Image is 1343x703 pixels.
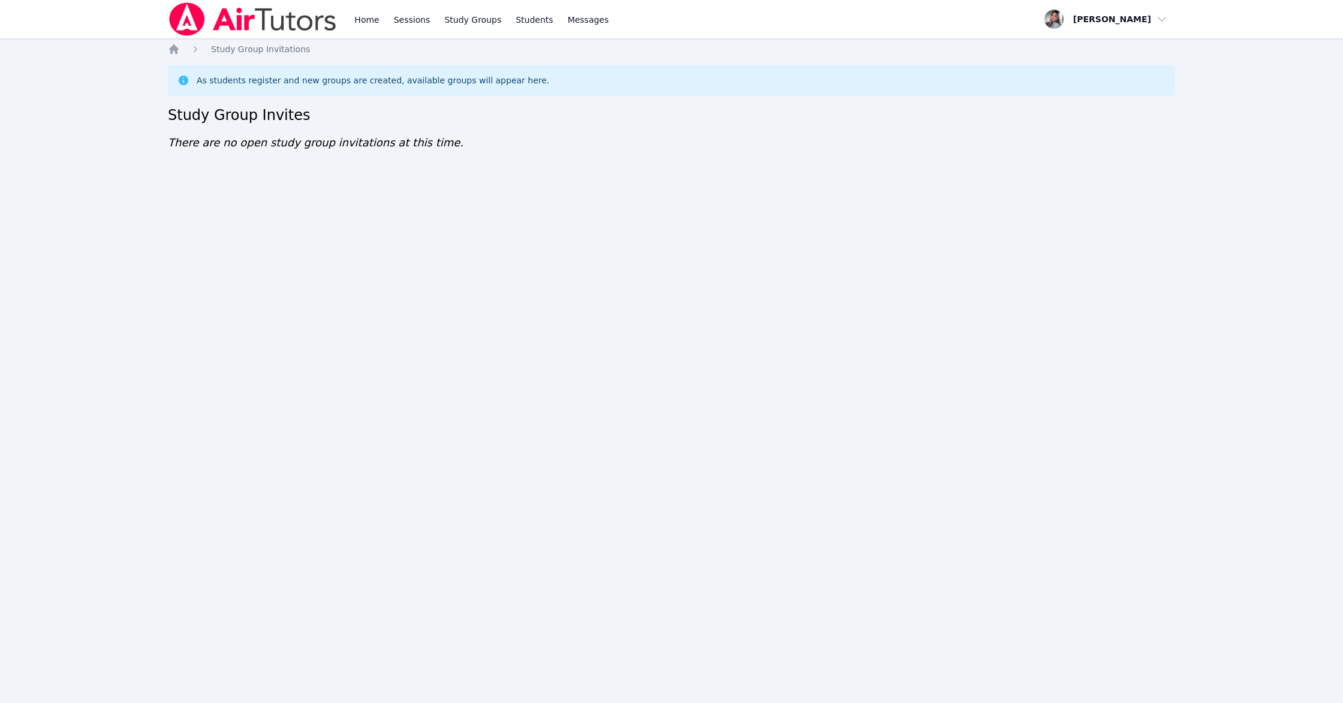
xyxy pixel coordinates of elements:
nav: Breadcrumb [168,43,1175,55]
span: There are no open study group invitations at this time. [168,136,463,149]
span: Study Group Invitations [211,44,310,54]
a: Study Group Invitations [211,43,310,55]
div: As students register and new groups are created, available groups will appear here. [197,74,549,86]
h2: Study Group Invites [168,106,1175,125]
img: Air Tutors [168,2,338,36]
span: Messages [568,14,609,26]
